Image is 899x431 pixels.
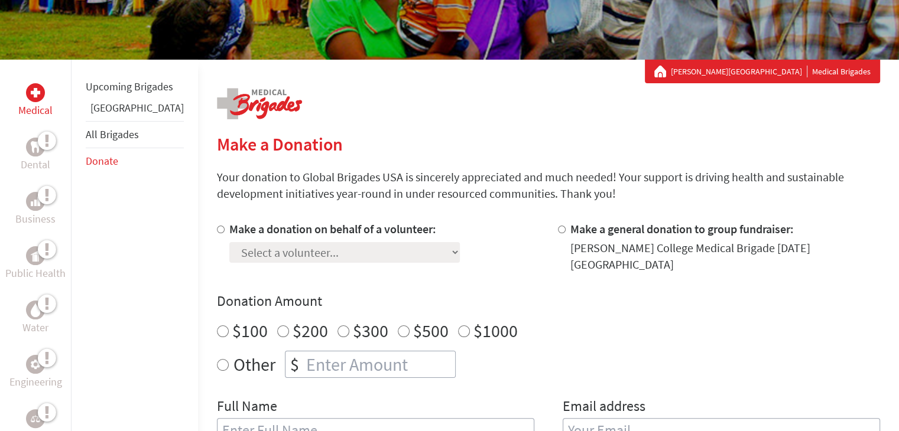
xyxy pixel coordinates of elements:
p: Water [22,319,48,336]
li: Donate [86,148,184,174]
div: $ [285,351,304,377]
h4: Donation Amount [217,292,880,311]
img: Engineering [31,360,40,369]
a: All Brigades [86,128,139,141]
a: EngineeringEngineering [9,355,62,390]
a: DentalDental [21,138,50,173]
a: Public HealthPublic Health [5,246,66,282]
img: Public Health [31,250,40,262]
img: Legal Empowerment [31,415,40,422]
label: Make a general donation to group fundraiser: [570,221,794,236]
div: Dental [26,138,45,156]
a: WaterWater [22,301,48,336]
div: Business [26,192,45,211]
a: MedicalMedical [18,83,53,119]
label: Full Name [217,397,277,418]
p: Dental [21,156,50,173]
div: Public Health [26,246,45,265]
label: Email address [563,397,645,418]
div: [PERSON_NAME] College Medical Brigade [DATE] [GEOGRAPHIC_DATA] [570,240,880,273]
a: [GEOGRAPHIC_DATA] [90,101,184,115]
div: Engineering [26,355,45,374]
label: Other [233,351,275,378]
label: $1000 [473,319,518,342]
img: Dental [31,141,40,152]
div: Legal Empowerment [26,409,45,428]
a: Donate [86,154,118,168]
a: Upcoming Brigades [86,80,173,93]
img: Business [31,197,40,206]
p: Business [15,211,56,227]
input: Enter Amount [304,351,455,377]
label: $300 [353,319,388,342]
div: Medical [26,83,45,102]
img: logo-medical.png [217,88,302,119]
li: All Brigades [86,121,184,148]
label: $100 [232,319,268,342]
label: $200 [293,319,328,342]
p: Public Health [5,265,66,282]
a: BusinessBusiness [15,192,56,227]
li: Panama [86,100,184,121]
p: Engineering [9,374,62,390]
p: Your donation to Global Brigades USA is sincerely appreciated and much needed! Your support is dr... [217,169,880,202]
label: $500 [413,319,449,342]
p: Medical [18,102,53,119]
div: Water [26,301,45,319]
img: Medical [31,88,40,97]
label: Make a donation on behalf of a volunteer: [229,221,436,236]
div: Medical Brigades [654,66,871,77]
li: Upcoming Brigades [86,74,184,100]
a: [PERSON_NAME][GEOGRAPHIC_DATA] [671,66,807,77]
img: Water [31,303,40,316]
h2: Make a Donation [217,133,880,155]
